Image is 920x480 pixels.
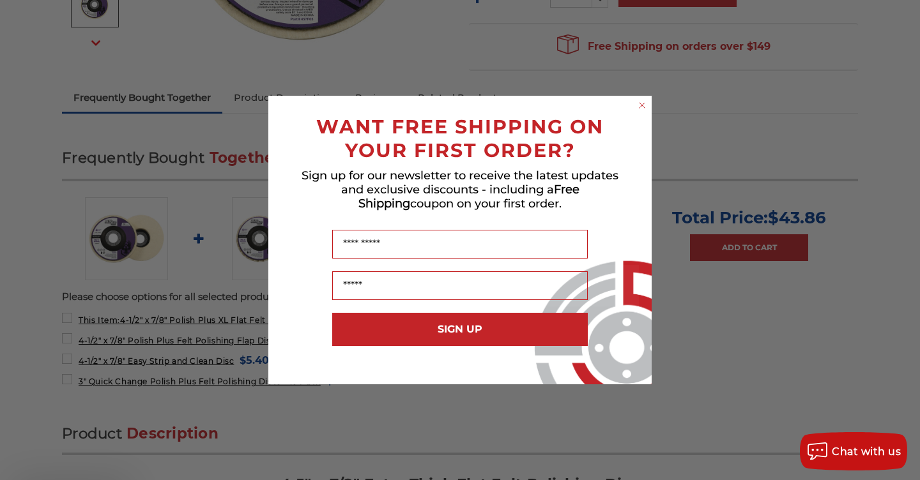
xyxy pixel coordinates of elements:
span: Chat with us [832,446,901,458]
span: WANT FREE SHIPPING ON YOUR FIRST ORDER? [316,115,604,162]
button: SIGN UP [332,313,588,346]
input: Email [332,271,588,300]
span: Free Shipping [358,183,579,211]
button: Chat with us [800,432,907,470]
button: Close dialog [636,99,648,112]
span: Sign up for our newsletter to receive the latest updates and exclusive discounts - including a co... [302,169,618,211]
